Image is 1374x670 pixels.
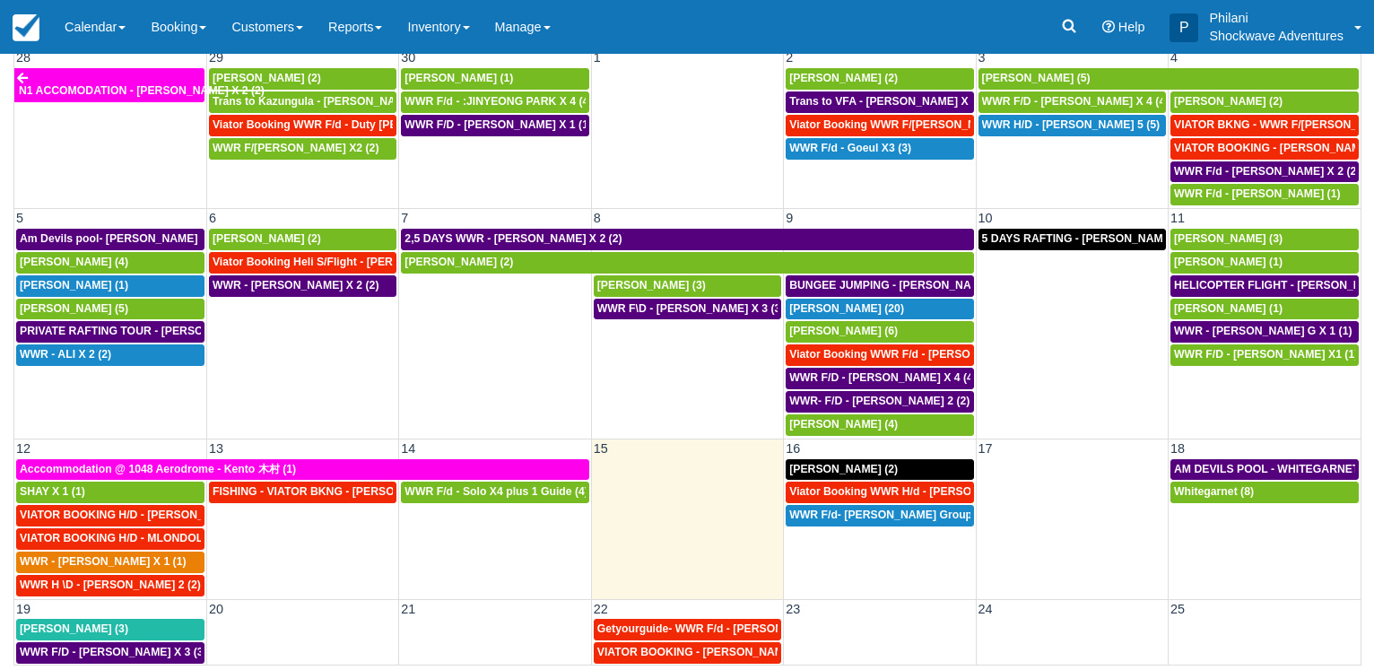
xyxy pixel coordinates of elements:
span: 20 [207,602,225,616]
a: [PERSON_NAME] (5) [978,68,1359,90]
span: [PERSON_NAME] (1) [1174,256,1283,268]
a: WWR F/D - [PERSON_NAME] X 3 (3) [16,642,204,664]
span: FISHING - VIATOR BKNG - [PERSON_NAME] 2 (2) [213,485,470,498]
span: 17 [977,441,995,456]
span: 18 [1169,441,1187,456]
a: WWR F/d - [PERSON_NAME] X 2 (2) [1170,161,1359,183]
span: BUNGEE JUMPING - [PERSON_NAME] 2 (2) [789,279,1017,291]
span: VIATOR BOOKING - [PERSON_NAME] X2 (2) [597,646,828,658]
a: Trans to Kazungula - [PERSON_NAME] x 1 (2) [209,91,396,113]
span: Viator Booking WWR H/d - [PERSON_NAME] X 4 (4) [789,485,1057,498]
span: [PERSON_NAME] (20) [789,302,904,315]
i: Help [1102,21,1115,33]
a: WWR - [PERSON_NAME] X 1 (1) [16,552,204,573]
a: 5 DAYS RAFTING - [PERSON_NAME] X 2 (4) [978,229,1166,250]
a: AM DEVILS POOL - WHITEGARNET X4 (4) [1170,459,1359,481]
span: 3 [977,50,987,65]
span: 30 [399,50,417,65]
a: VIATOR BKNG - WWR F/[PERSON_NAME] 3 (3) [1170,115,1359,136]
span: [PERSON_NAME] (3) [597,279,706,291]
a: N1 ACCOMODATION - [PERSON_NAME] X 2 (2) [14,68,204,102]
span: 19 [14,602,32,616]
a: [PERSON_NAME] (2) [1170,91,1359,113]
span: WWR - ALI X 2 (2) [20,348,111,361]
a: Acccommodation @ 1048 Aerodrome - Kento 木村 (1) [16,459,589,481]
span: Whitegarnet (8) [1174,485,1254,498]
a: WWR F\D - [PERSON_NAME] X 3 (3) [594,299,781,320]
span: 24 [977,602,995,616]
span: WWR F/D - [PERSON_NAME] X 3 (3) [20,646,207,658]
span: 2,5 DAYS WWR - [PERSON_NAME] X 2 (2) [404,232,622,245]
span: 23 [784,602,802,616]
a: [PERSON_NAME] (2) [786,68,973,90]
a: [PERSON_NAME] (1) [16,275,204,297]
a: WWR F/[PERSON_NAME] X2 (2) [209,138,396,160]
span: WWR- F/D - [PERSON_NAME] 2 (2) [789,395,970,407]
span: VIATOR BOOKING H/D - MLONDOLOZI MAHLENGENI X 4 (4) [20,532,334,544]
a: Viator Booking Heli S/Flight - [PERSON_NAME] X 1 (1) [209,252,396,274]
span: N1 ACCOMODATION - [PERSON_NAME] X 2 (2) [19,84,265,97]
span: Trans to Kazungula - [PERSON_NAME] x 1 (2) [213,95,450,108]
span: [PERSON_NAME] (2) [789,72,898,84]
span: Trans to VFA - [PERSON_NAME] X 2 (2) [789,95,994,108]
span: [PERSON_NAME] (2) [404,256,513,268]
a: WWR H/D - [PERSON_NAME] 5 (5) [978,115,1166,136]
span: 6 [207,211,218,225]
a: WWR F/d - Goeul X3 (3) [786,138,973,160]
a: Getyourguide- WWR F/d - [PERSON_NAME] 2 (2) [594,619,781,640]
a: HELICOPTER FLIGHT - [PERSON_NAME] G X 1 (1) [1170,275,1359,297]
p: Shockwave Adventures [1209,27,1344,45]
span: 10 [977,211,995,225]
span: 13 [207,441,225,456]
span: 21 [399,602,417,616]
span: 11 [1169,211,1187,225]
span: 25 [1169,602,1187,616]
a: VIATOR BOOKING - [PERSON_NAME] 2 (2) [1170,138,1359,160]
span: Acccommodation @ 1048 Aerodrome - Kento 木村 (1) [20,463,296,475]
span: WWR F/D - [PERSON_NAME] X1 (1) [1174,348,1358,361]
span: Viator Booking WWR F/[PERSON_NAME] X 2 (2) [789,118,1039,131]
span: 16 [784,441,802,456]
span: [PERSON_NAME] (1) [1174,302,1283,315]
span: WWR F\D - [PERSON_NAME] X 3 (3) [597,302,785,315]
span: 7 [399,211,410,225]
span: Am Devils pool- [PERSON_NAME] X 2 (2) [20,232,234,245]
a: Viator Booking WWR H/d - [PERSON_NAME] X 4 (4) [786,482,973,503]
a: [PERSON_NAME] (5) [16,299,204,320]
span: 12 [14,441,32,456]
span: Getyourguide- WWR F/d - [PERSON_NAME] 2 (2) [597,622,851,635]
a: WWR H \D - [PERSON_NAME] 2 (2) [16,575,204,596]
span: WWR - [PERSON_NAME] X 2 (2) [213,279,379,291]
a: Viator Booking WWR F/[PERSON_NAME] X 2 (2) [786,115,973,136]
span: WWR F/D - [PERSON_NAME] X 4 (4) [789,371,977,384]
a: [PERSON_NAME] (2) [401,252,973,274]
span: PRIVATE RAFTING TOUR - [PERSON_NAME] X 5 (5) [20,325,289,337]
a: VIATOR BOOKING - [PERSON_NAME] X2 (2) [594,642,781,664]
span: SHAY X 1 (1) [20,485,85,498]
a: [PERSON_NAME] (3) [1170,229,1359,250]
a: [PERSON_NAME] (2) [209,68,396,90]
span: [PERSON_NAME] (4) [20,256,128,268]
a: Am Devils pool- [PERSON_NAME] X 2 (2) [16,229,204,250]
a: Whitegarnet (8) [1170,482,1359,503]
span: 9 [784,211,795,225]
span: Viator Booking WWR F/d - [PERSON_NAME] [PERSON_NAME] X2 (2) [789,348,1148,361]
a: WWR F/d - :JINYEONG PARK X 4 (4) [401,91,588,113]
p: Philani [1209,9,1344,27]
span: WWR F/[PERSON_NAME] X2 (2) [213,142,379,154]
span: WWR F/d - Solo X4 plus 1 Guide (4) [404,485,588,498]
a: WWR F/D - [PERSON_NAME] X 1 (1) [401,115,588,136]
a: [PERSON_NAME] (2) [209,229,396,250]
span: [PERSON_NAME] (2) [213,72,321,84]
a: [PERSON_NAME] (3) [16,619,204,640]
a: BUNGEE JUMPING - [PERSON_NAME] 2 (2) [786,275,973,297]
a: [PERSON_NAME] (20) [786,299,973,320]
a: VIATOR BOOKING H/D - MLONDOLOZI MAHLENGENI X 4 (4) [16,528,204,550]
a: WWR - [PERSON_NAME] G X 1 (1) [1170,321,1359,343]
a: [PERSON_NAME] (2) [786,459,973,481]
a: SHAY X 1 (1) [16,482,204,503]
span: [PERSON_NAME] (3) [20,622,128,635]
a: WWR F/D - [PERSON_NAME] X1 (1) [1170,344,1359,366]
span: WWR F/d - [PERSON_NAME] X 2 (2) [1174,165,1360,178]
span: WWR F/D - [PERSON_NAME] X 1 (1) [404,118,592,131]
